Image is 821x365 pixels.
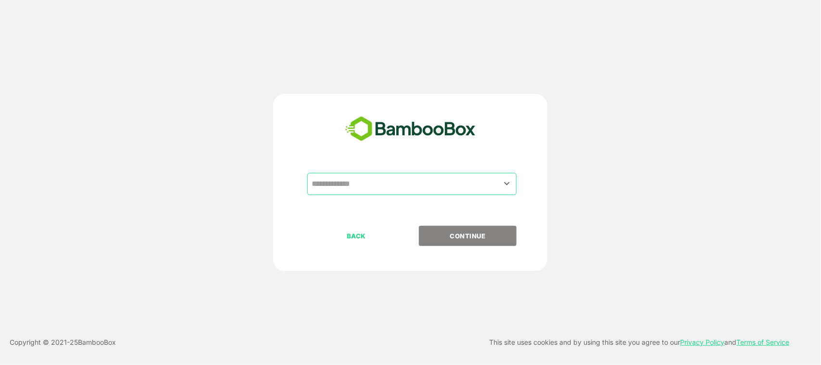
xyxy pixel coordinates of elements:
p: Copyright © 2021- 25 BambooBox [10,337,116,348]
p: This site uses cookies and by using this site you agree to our and [490,337,790,348]
a: Terms of Service [737,338,790,346]
button: BACK [307,226,405,246]
button: Open [500,177,513,190]
button: CONTINUE [419,226,517,246]
a: Privacy Policy [681,338,725,346]
p: CONTINUE [420,231,516,241]
p: BACK [308,231,404,241]
img: bamboobox [340,113,481,145]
